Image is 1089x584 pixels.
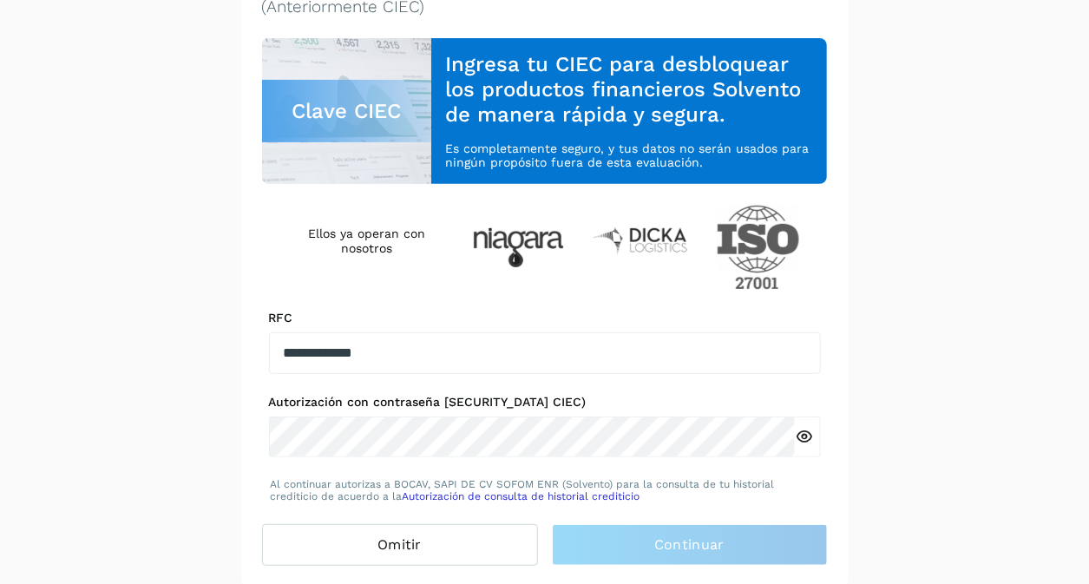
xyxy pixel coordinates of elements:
[654,535,725,554] span: Continuar
[269,395,821,410] label: Autorización con contraseña [SECURITY_DATA] CIEC)
[717,205,800,290] img: ISO
[290,226,445,256] h4: Ellos ya operan con nosotros
[262,80,432,142] div: Clave CIEC
[592,226,689,255] img: Dicka logistics
[262,524,538,566] button: Omitir
[552,524,828,566] button: Continuar
[403,490,640,502] a: Autorización de consulta de historial crediticio
[445,141,813,171] p: Es completamente seguro, y tus datos no serán usados para ningún propósito fuera de esta evaluación.
[445,52,813,127] h3: Ingresa tu CIEC para desbloquear los productos financieros Solvento de manera rápida y segura.
[377,535,422,554] span: Omitir
[271,478,819,503] p: Al continuar autorizas a BOCAV, SAPI DE CV SOFOM ENR (Solvento) para la consulta de tu historial ...
[269,311,821,325] label: RFC
[473,228,564,267] img: Niagara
